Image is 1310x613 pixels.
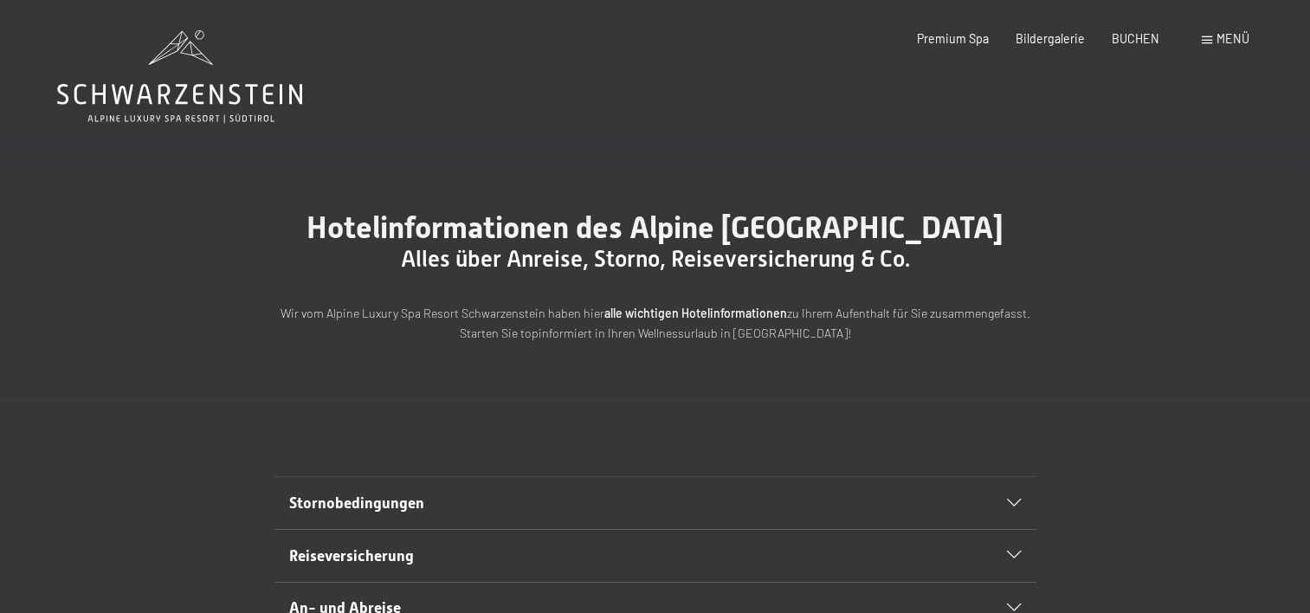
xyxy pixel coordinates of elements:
strong: alle wichtigen Hotelinformationen [604,306,787,320]
a: Premium Spa [917,31,989,46]
span: Hotelinformationen des Alpine [GEOGRAPHIC_DATA] [307,210,1003,245]
p: Wir vom Alpine Luxury Spa Resort Schwarzenstein haben hier zu Ihrem Aufenthalt für Sie zusammenge... [274,304,1036,343]
a: BUCHEN [1112,31,1159,46]
span: Reiseversicherung [289,547,414,565]
a: Bildergalerie [1016,31,1085,46]
span: Menü [1216,31,1249,46]
span: Alles über Anreise, Storno, Reiseversicherung & Co. [401,246,910,272]
span: Stornobedingungen [289,494,424,512]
